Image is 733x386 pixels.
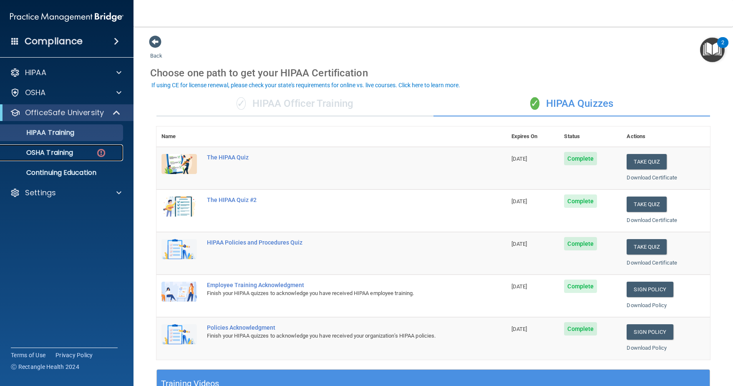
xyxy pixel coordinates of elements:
span: [DATE] [511,198,527,204]
div: The HIPAA Quiz [207,154,465,161]
button: Take Quiz [627,239,667,255]
a: Download Certificate [627,174,677,181]
div: HIPAA Policies and Procedures Quiz [207,239,465,246]
button: Take Quiz [627,154,667,169]
div: The HIPAA Quiz #2 [207,197,465,203]
div: Finish your HIPAA quizzes to acknowledge you have received HIPAA employee training. [207,288,465,298]
span: [DATE] [511,326,527,332]
p: Continuing Education [5,169,119,177]
p: Settings [25,188,56,198]
th: Status [559,126,622,147]
img: PMB logo [10,9,123,25]
button: Take Quiz [627,197,667,212]
a: Download Certificate [627,217,677,223]
span: ✓ [237,97,246,110]
span: [DATE] [511,156,527,162]
div: Choose one path to get your HIPAA Certification [150,61,716,85]
h4: Compliance [25,35,83,47]
span: [DATE] [511,283,527,290]
div: If using CE for license renewal, please check your state's requirements for online vs. live cours... [151,82,460,88]
img: danger-circle.6113f641.png [96,148,106,158]
div: HIPAA Officer Training [156,91,433,116]
span: Complete [564,194,597,208]
div: Employee Training Acknowledgment [207,282,465,288]
div: 2 [721,43,724,53]
div: Finish your HIPAA quizzes to acknowledge you have received your organization’s HIPAA policies. [207,331,465,341]
a: Privacy Policy [55,351,93,359]
a: Back [150,43,162,59]
a: Terms of Use [11,351,45,359]
a: OfficeSafe University [10,108,121,118]
th: Name [156,126,202,147]
th: Actions [622,126,710,147]
a: Download Policy [627,345,667,351]
span: Ⓒ Rectangle Health 2024 [11,363,79,371]
p: OSHA [25,88,46,98]
p: OfficeSafe University [25,108,104,118]
th: Expires On [506,126,559,147]
a: Download Policy [627,302,667,308]
p: OSHA Training [5,149,73,157]
span: ✓ [530,97,539,110]
span: Complete [564,237,597,250]
button: Open Resource Center, 2 new notifications [700,38,725,62]
a: OSHA [10,88,121,98]
p: HIPAA [25,68,46,78]
a: HIPAA [10,68,121,78]
a: Sign Policy [627,282,673,297]
span: Complete [564,322,597,336]
a: Download Certificate [627,260,677,266]
a: Sign Policy [627,324,673,340]
span: Complete [564,152,597,165]
button: If using CE for license renewal, please check your state's requirements for online vs. live cours... [150,81,461,89]
span: [DATE] [511,241,527,247]
div: HIPAA Quizzes [433,91,710,116]
div: Policies Acknowledgment [207,324,465,331]
a: Settings [10,188,121,198]
p: HIPAA Training [5,129,74,137]
span: Complete [564,280,597,293]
